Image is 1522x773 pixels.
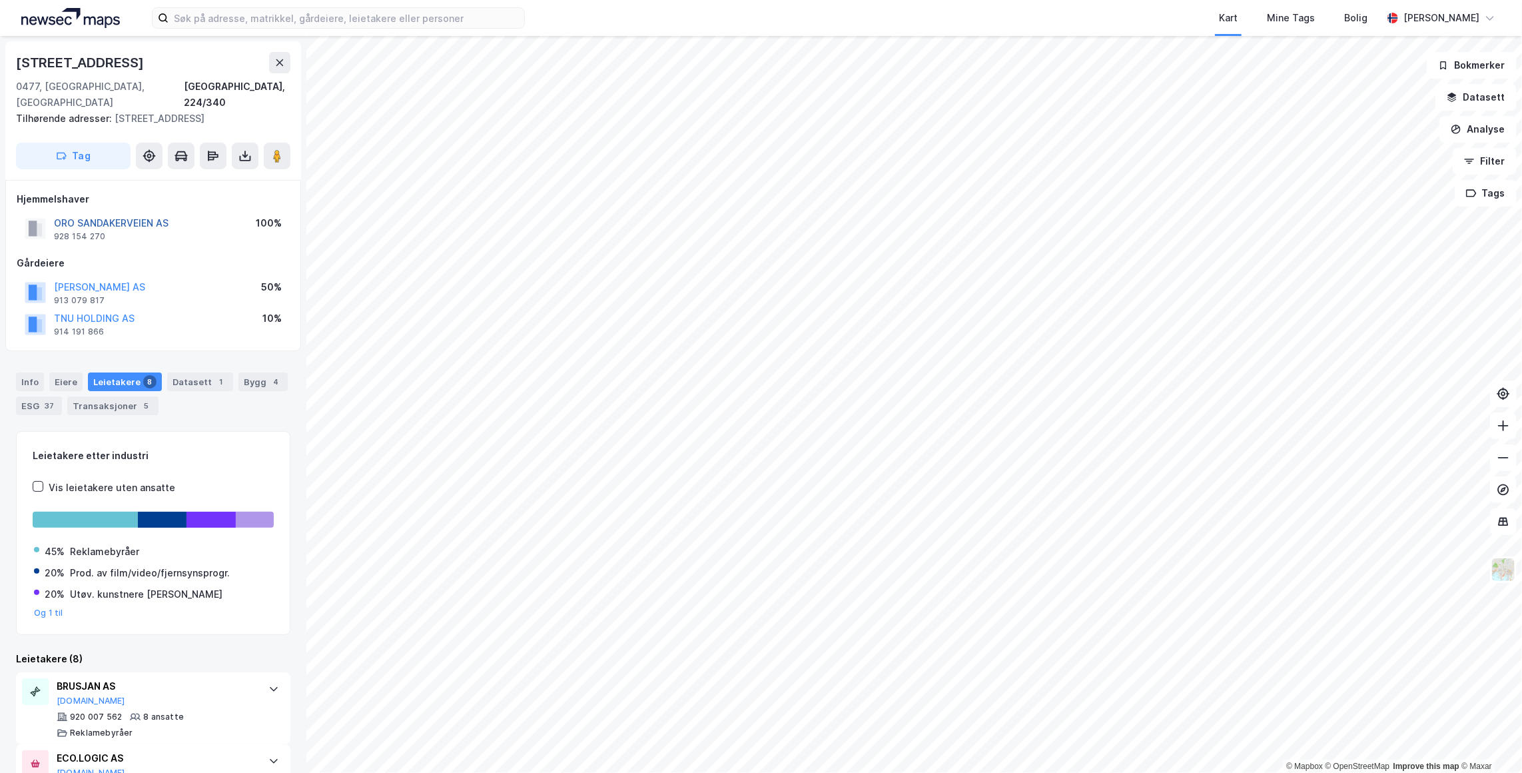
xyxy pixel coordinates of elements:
div: [PERSON_NAME] [1403,10,1479,26]
div: BRUSJAN AS [57,678,255,694]
div: 20% [45,565,65,581]
div: Bygg [238,373,288,391]
div: Leietakere etter industri [33,448,274,464]
button: [DOMAIN_NAME] [57,696,125,706]
div: [STREET_ADDRESS] [16,111,280,127]
div: Gårdeiere [17,255,290,271]
div: ECO.LOGIC AS [57,750,255,766]
div: 37 [42,399,57,412]
div: ESG [16,396,62,415]
div: 20% [45,586,65,602]
div: [GEOGRAPHIC_DATA], 224/340 [184,79,290,111]
div: 914 191 866 [54,327,104,337]
div: 0477, [GEOGRAPHIC_DATA], [GEOGRAPHIC_DATA] [16,79,184,111]
div: Kart [1219,10,1238,26]
a: OpenStreetMap [1326,762,1390,771]
div: 4 [269,375,282,388]
div: Mine Tags [1267,10,1315,26]
div: Vis leietakere uten ansatte [49,480,175,496]
div: Leietakere (8) [16,651,290,667]
input: Søk på adresse, matrikkel, gårdeiere, leietakere eller personer [169,8,524,28]
div: 928 154 270 [54,231,105,242]
div: 10% [262,311,282,327]
button: Tags [1455,180,1517,207]
div: 920 007 562 [70,712,122,722]
div: Datasett [167,373,233,391]
div: Transaksjoner [67,396,159,415]
div: Leietakere [88,373,162,391]
div: 100% [256,215,282,231]
div: [STREET_ADDRESS] [16,52,147,73]
iframe: Chat Widget [1455,709,1522,773]
div: Bolig [1344,10,1367,26]
div: Reklamebyråer [70,544,139,560]
button: Og 1 til [34,608,63,618]
div: 8 [143,375,157,388]
img: logo.a4113a55bc3d86da70a041830d287a7e.svg [21,8,120,28]
span: Tilhørende adresser: [16,113,115,124]
div: Utøv. kunstnere [PERSON_NAME] [70,586,222,602]
div: Kontrollprogram for chat [1455,709,1522,773]
div: 8 ansatte [143,712,184,722]
div: 5 [140,399,153,412]
div: 913 079 817 [54,295,105,306]
img: Z [1491,557,1516,582]
button: Datasett [1435,84,1517,111]
button: Tag [16,143,131,169]
a: Improve this map [1393,762,1459,771]
div: Reklamebyråer [70,728,133,738]
div: Prod. av film/video/fjernsynsprogr. [70,565,230,581]
button: Filter [1453,148,1517,175]
div: 45% [45,544,65,560]
div: Hjemmelshaver [17,191,290,207]
div: 50% [261,279,282,295]
a: Mapbox [1286,762,1323,771]
button: Analyse [1439,116,1517,143]
div: Eiere [49,373,83,391]
div: 1 [214,375,228,388]
button: Bokmerker [1427,52,1517,79]
div: Info [16,373,44,391]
